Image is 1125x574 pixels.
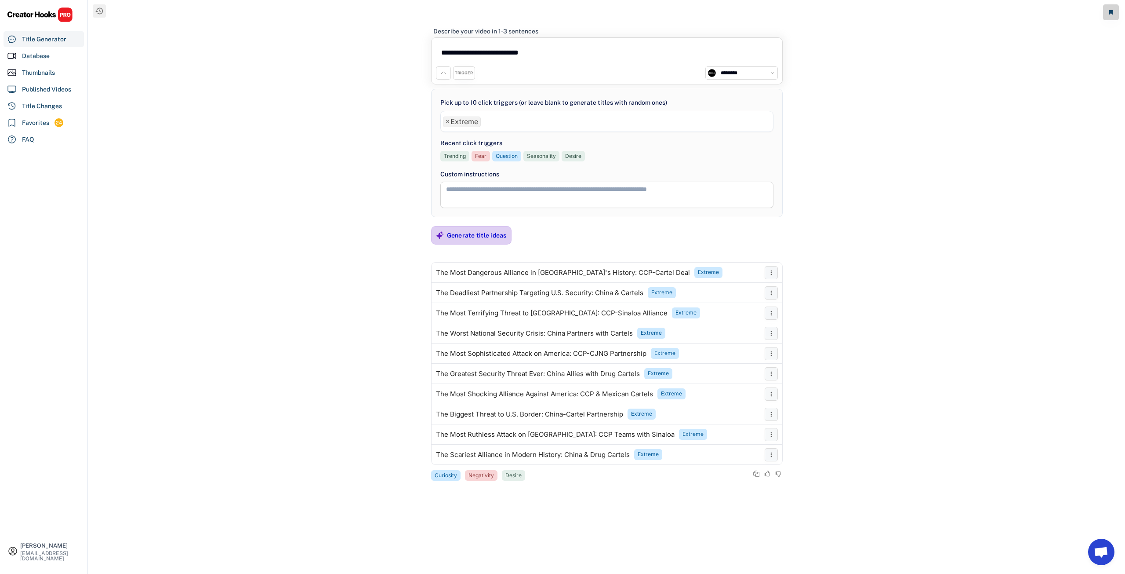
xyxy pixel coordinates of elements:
img: CHPRO%20Logo.svg [7,7,73,22]
div: Question [496,153,518,160]
span: × [446,118,450,125]
div: Describe your video in 1-3 sentences [433,27,538,35]
div: The Most Dangerous Alliance in [GEOGRAPHIC_DATA]'s History: CCP-Cartel Deal [436,269,690,276]
div: Published Videos [22,85,71,94]
div: Seasonality [527,153,556,160]
div: Curiosity [435,472,457,479]
div: Thumbnails [22,68,55,77]
div: Pick up to 10 click triggers (or leave blank to generate titles with random ones) [440,98,667,107]
div: Extreme [682,431,704,438]
div: The Most Terrifying Threat to [GEOGRAPHIC_DATA]: CCP-Sinaloa Alliance [436,310,668,317]
div: [EMAIL_ADDRESS][DOMAIN_NAME] [20,551,80,561]
div: The Scariest Alliance in Modern History: China & Drug Cartels [436,451,630,458]
div: Desire [505,472,522,479]
div: Extreme [641,329,662,337]
div: [PERSON_NAME] [20,543,80,548]
div: Extreme [675,309,697,317]
div: TRIGGER [455,70,473,76]
div: The Worst National Security Crisis: China Partners with Cartels [436,330,633,337]
div: Negativity [468,472,494,479]
div: Extreme [698,269,719,276]
div: 24 [54,119,63,127]
div: Title Changes [22,102,62,111]
li: Extreme [443,117,481,127]
a: Open chat [1088,539,1114,565]
div: Extreme [661,390,682,398]
div: Database [22,51,50,61]
div: The Deadliest Partnership Targeting U.S. Security: China & Cartels [436,289,643,296]
div: FAQ [22,135,34,144]
div: Generate title ideas [447,231,507,239]
div: The Most Ruthless Attack on [GEOGRAPHIC_DATA]: CCP Teams with Sinaloa [436,431,675,438]
div: The Greatest Security Threat Ever: China Allies with Drug Cartels [436,370,640,377]
div: The Most Sophisticated Attack on America: CCP-CJNG Partnership [436,350,646,357]
div: Title Generator [22,35,66,44]
div: Custom instructions [440,170,773,179]
div: Extreme [651,289,672,296]
div: Extreme [631,410,652,418]
div: Extreme [638,451,659,458]
div: The Most Shocking Alliance Against America: CCP & Mexican Cartels [436,391,653,398]
div: The Biggest Threat to U.S. Border: China-Cartel Partnership [436,411,623,418]
div: Favorites [22,118,49,128]
div: Trending [444,153,466,160]
div: Fear [475,153,486,160]
div: Extreme [654,350,675,357]
div: Recent click triggers [440,139,502,148]
div: Desire [565,153,581,160]
div: Extreme [648,370,669,377]
img: channels4_profile.jpg [708,69,716,77]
